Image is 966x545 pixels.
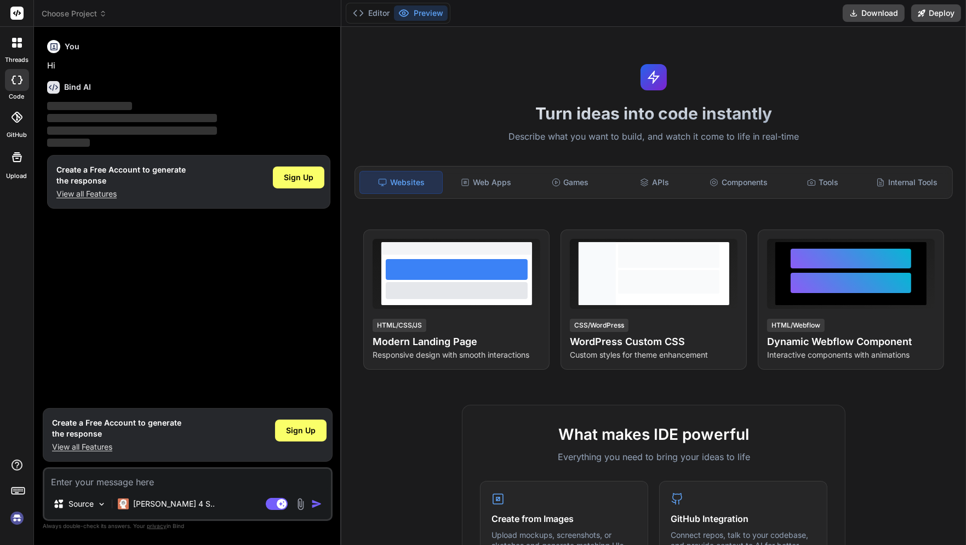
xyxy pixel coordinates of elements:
h1: Create a Free Account to generate the response [52,417,181,439]
h2: What makes IDE powerful [480,423,827,446]
p: Describe what you want to build, and watch it come to life in real-time [348,130,959,144]
div: Websites [359,171,443,194]
p: View all Features [52,441,181,452]
h1: Turn ideas into code instantly [348,104,959,123]
span: privacy [147,523,167,529]
img: attachment [294,498,307,510]
h1: Create a Free Account to generate the response [56,164,186,186]
span: ‌ [47,114,217,122]
p: Hi [47,60,330,72]
div: Tools [782,171,864,194]
h6: Bind AI [64,82,91,93]
button: Deploy [911,4,961,22]
label: threads [5,55,28,65]
div: CSS/WordPress [570,319,628,332]
p: Responsive design with smooth interactions [373,349,540,360]
p: Custom styles for theme enhancement [570,349,738,360]
span: Sign Up [284,172,313,183]
span: ‌ [47,102,132,110]
p: Source [68,498,94,509]
label: code [9,92,25,101]
img: signin [8,509,26,527]
h4: Modern Landing Page [373,334,540,349]
span: ‌ [47,127,217,135]
span: Choose Project [42,8,107,19]
div: Components [698,171,780,194]
p: [PERSON_NAME] 4 S.. [133,498,215,509]
button: Preview [394,5,448,21]
h4: Dynamic Webflow Component [767,334,935,349]
h6: You [65,41,79,52]
button: Download [843,4,905,22]
img: Claude 4 Sonnet [118,498,129,509]
div: Web Apps [445,171,527,194]
div: Internal Tools [866,171,948,194]
img: Pick Models [97,500,106,509]
div: APIs [613,171,695,194]
img: icon [311,498,322,509]
div: HTML/CSS/JS [373,319,426,332]
h4: WordPress Custom CSS [570,334,738,349]
h4: Create from Images [491,512,637,525]
h4: GitHub Integration [671,512,816,525]
label: Upload [7,171,27,181]
span: Sign Up [286,425,316,436]
p: View all Features [56,188,186,199]
p: Always double-check its answers. Your in Bind [43,521,333,531]
p: Everything you need to bring your ideas to life [480,450,827,463]
p: Interactive components with animations [767,349,935,360]
label: GitHub [7,130,27,140]
button: Editor [348,5,394,21]
div: HTML/Webflow [767,319,825,332]
div: Games [529,171,611,194]
span: ‌ [47,139,90,147]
